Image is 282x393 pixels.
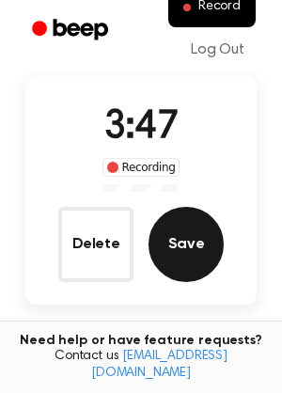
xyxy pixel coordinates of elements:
[102,158,180,177] div: Recording
[19,12,125,49] a: Beep
[103,108,179,148] span: 3:47
[149,207,224,282] button: Save Audio Record
[172,27,263,72] a: Log Out
[11,349,271,382] span: Contact us
[58,207,133,282] button: Delete Audio Record
[91,350,227,380] a: [EMAIL_ADDRESS][DOMAIN_NAME]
